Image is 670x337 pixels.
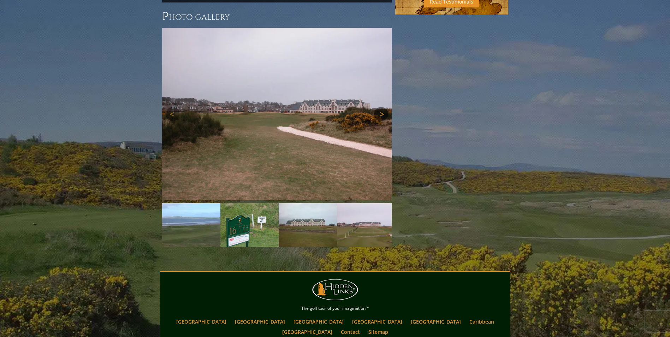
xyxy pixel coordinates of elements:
[290,317,347,327] a: [GEOGRAPHIC_DATA]
[349,317,406,327] a: [GEOGRAPHIC_DATA]
[374,107,388,121] a: Next
[466,317,498,327] a: Caribbean
[337,327,363,337] a: Contact
[279,327,336,337] a: [GEOGRAPHIC_DATA]
[231,317,289,327] a: [GEOGRAPHIC_DATA]
[365,327,392,337] a: Sitemap
[162,305,508,312] p: The golf tour of your imagination™
[173,317,230,327] a: [GEOGRAPHIC_DATA]
[166,107,180,121] a: Previous
[407,317,464,327] a: [GEOGRAPHIC_DATA]
[162,10,392,24] h3: Photo Gallery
